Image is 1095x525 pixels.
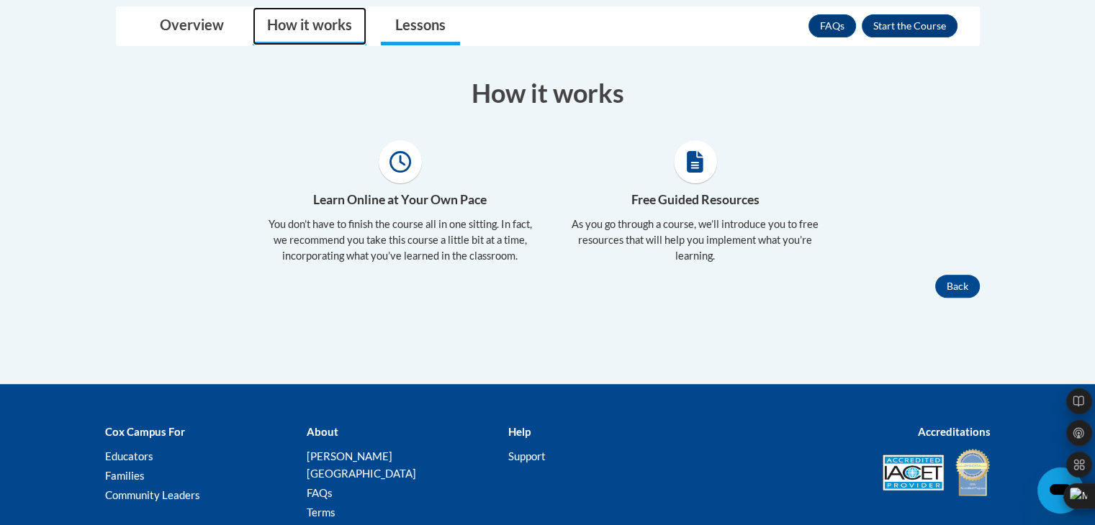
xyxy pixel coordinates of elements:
a: Community Leaders [105,488,200,501]
h3: How it works [116,75,980,111]
a: Terms [306,506,335,519]
a: Families [105,469,145,482]
a: Overview [145,7,238,45]
b: Accreditations [918,425,991,438]
h4: Learn Online at Your Own Pace [263,191,537,209]
a: Educators [105,449,153,462]
button: Enroll [862,14,957,37]
a: Lessons [381,7,460,45]
p: As you go through a course, we’ll introduce you to free resources that will help you implement wh... [559,216,832,264]
a: [PERSON_NAME][GEOGRAPHIC_DATA] [306,449,415,480]
a: How it works [253,7,366,45]
button: Back [935,275,980,298]
a: FAQs [306,486,332,499]
p: You don’t have to finish the course all in one sitting. In fact, we recommend you take this cours... [263,216,537,264]
img: Accredited IACET® Provider [883,455,944,490]
iframe: Button to launch messaging window [1037,467,1083,513]
b: Help [508,425,530,438]
b: About [306,425,338,438]
img: IDA® Accredited [955,447,991,498]
b: Cox Campus For [105,425,185,438]
h4: Free Guided Resources [559,191,832,209]
a: Support [508,449,545,462]
a: FAQs [808,14,856,37]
